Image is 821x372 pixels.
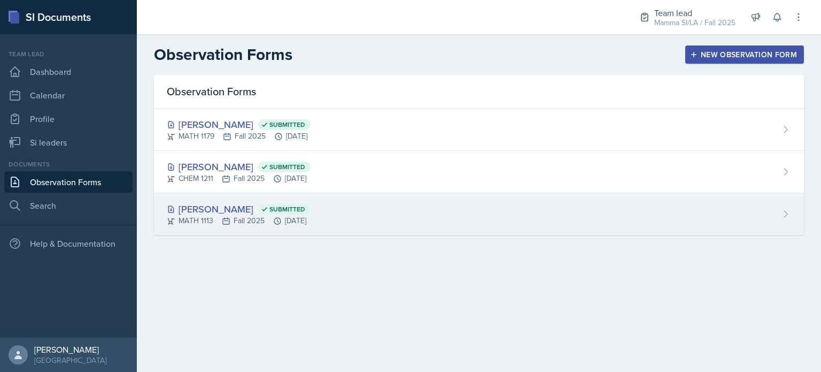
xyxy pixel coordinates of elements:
[154,151,804,193] a: [PERSON_NAME] Submitted CHEM 1211Fall 2025[DATE]
[269,163,305,171] span: Submitted
[167,160,311,174] div: [PERSON_NAME]
[4,61,133,82] a: Dashboard
[167,173,311,184] div: CHEM 1211 Fall 2025 [DATE]
[4,132,133,153] a: Si leaders
[685,45,804,64] button: New Observation Form
[167,215,311,226] div: MATH 1113 Fall 2025 [DATE]
[4,49,133,59] div: Team lead
[167,131,311,142] div: MATH 1179 Fall 2025 [DATE]
[4,85,133,106] a: Calendar
[154,75,804,109] div: Observation Forms
[654,17,735,28] div: Mamma SI/LA / Fall 2025
[154,109,804,151] a: [PERSON_NAME] Submitted MATH 1179Fall 2025[DATE]
[167,202,311,216] div: [PERSON_NAME]
[167,117,311,132] div: [PERSON_NAME]
[4,160,133,169] div: Documents
[4,195,133,216] a: Search
[269,120,305,129] span: Submitted
[269,205,305,214] span: Submitted
[4,233,133,254] div: Help & Documentation
[34,344,106,355] div: [PERSON_NAME]
[4,108,133,130] a: Profile
[692,50,797,59] div: New Observation Form
[154,193,804,235] a: [PERSON_NAME] Submitted MATH 1113Fall 2025[DATE]
[4,171,133,193] a: Observation Forms
[34,355,106,366] div: [GEOGRAPHIC_DATA]
[654,6,735,19] div: Team lead
[154,45,292,64] h2: Observation Forms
